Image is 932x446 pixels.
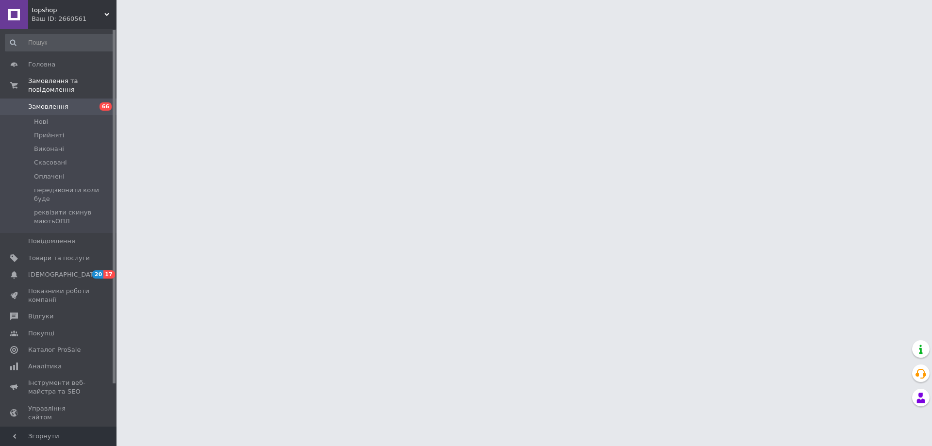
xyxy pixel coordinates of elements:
[28,379,90,396] span: Інструменти веб-майстра та SEO
[28,404,90,422] span: Управління сайтом
[28,287,90,304] span: Показники роботи компанії
[100,102,112,111] span: 66
[32,15,116,23] div: Ваш ID: 2660561
[32,6,104,15] span: topshop
[28,270,100,279] span: [DEMOGRAPHIC_DATA]
[5,34,115,51] input: Пошук
[34,186,114,203] span: передзвонити коли буде
[34,131,64,140] span: Прийняті
[28,237,75,246] span: Повідомлення
[92,270,103,279] span: 20
[28,312,53,321] span: Відгуки
[34,158,67,167] span: Скасовані
[28,60,55,69] span: Головна
[28,77,116,94] span: Замовлення та повідомлення
[28,102,68,111] span: Замовлення
[28,329,54,338] span: Покупці
[34,117,48,126] span: Нові
[28,254,90,263] span: Товари та послуги
[103,270,115,279] span: 17
[28,346,81,354] span: Каталог ProSale
[34,172,65,181] span: Оплачені
[28,362,62,371] span: Аналітика
[34,145,64,153] span: Виконані
[34,208,114,226] span: реквізити скинув маютьОПЛ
